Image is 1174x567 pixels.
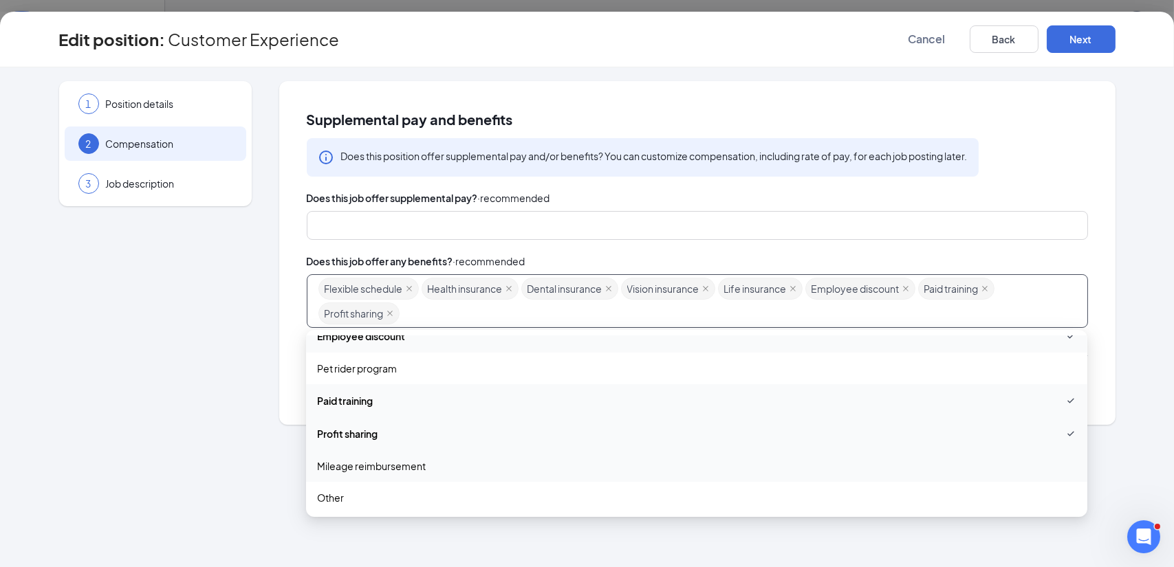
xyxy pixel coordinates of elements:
span: Profit sharing [325,303,384,324]
span: Other [317,490,344,505]
span: Job description [106,177,232,190]
span: Flexible schedule [325,278,403,299]
span: Supplemental pay and benefits [307,109,513,130]
span: 1 [86,97,91,111]
h3: Edit position : [59,27,166,51]
svg: Checkmark [1065,425,1076,442]
span: 3 [86,177,91,190]
iframe: Intercom live chat [1127,520,1160,553]
svg: Checkmark [1065,328,1076,344]
span: close [506,285,512,292]
span: Customer Experience [169,32,340,46]
span: Profit sharing [317,426,378,441]
div: Does this position offer supplemental pay and/or benefits? You can customize compensation, includ... [341,149,968,163]
span: Life insurance [724,278,787,299]
span: close [387,310,393,317]
span: Position details [106,97,232,111]
span: close [790,285,796,292]
span: · recommended [478,190,550,205]
span: close [605,285,612,292]
span: Employee discount [317,329,405,344]
span: Vision insurance [627,278,699,299]
span: Compensation [106,137,232,151]
svg: Checkmark [1065,392,1076,409]
span: · recommended [453,254,525,269]
span: Health insurance [428,278,503,299]
span: close [406,285,413,292]
span: Employee discount [812,278,900,299]
span: Paid training [924,278,979,299]
span: close [702,285,709,292]
span: Mileage reimbursement [317,458,426,474]
span: close [981,285,988,292]
span: Paid training [317,393,373,408]
button: Back [970,25,1039,53]
span: Pet rider program [317,361,397,376]
span: Cancel [909,32,946,46]
span: close [902,285,909,292]
span: Dental insurance [528,278,602,299]
svg: Info [318,149,334,166]
span: Does this job offer supplemental pay? [307,190,478,205]
button: Cancel [893,25,961,53]
button: Next [1047,25,1116,53]
span: 2 [86,137,91,151]
span: Does this job offer any benefits? [307,254,453,269]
